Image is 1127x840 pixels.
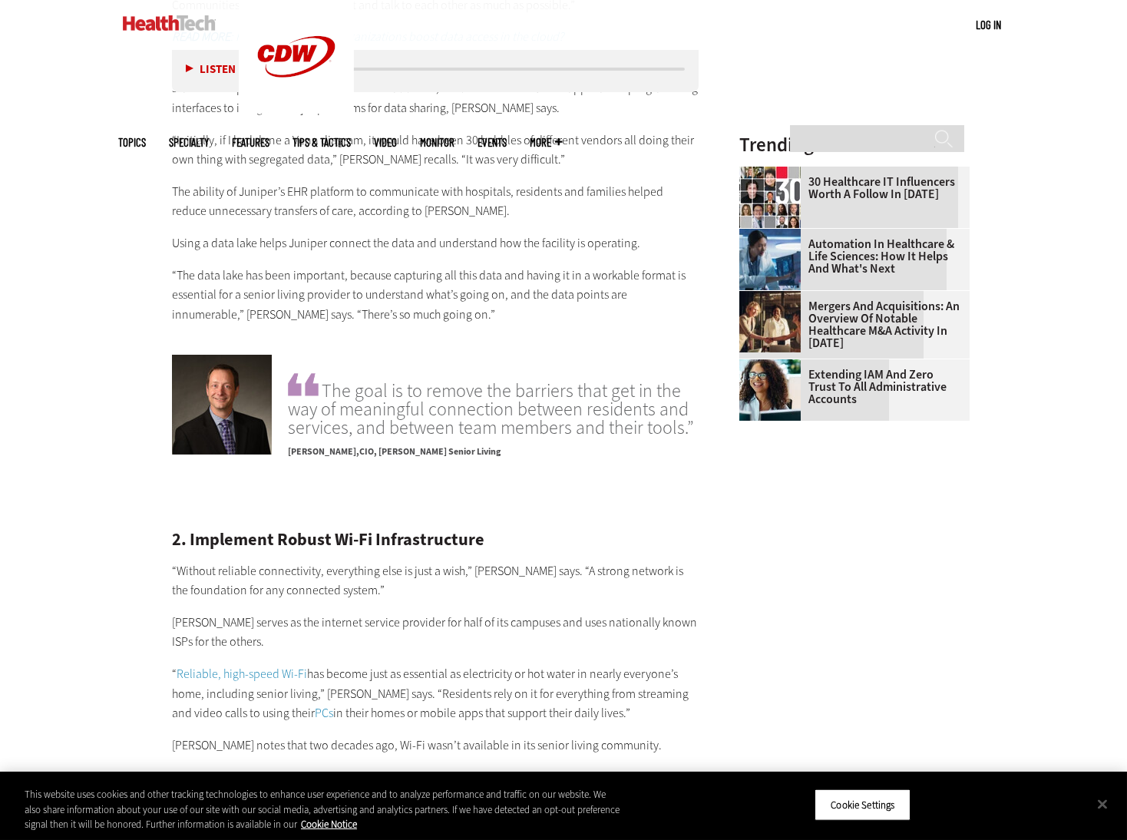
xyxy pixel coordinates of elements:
[739,359,808,372] a: Administrative assistant
[739,167,801,228] img: collage of influencers
[301,818,357,831] a: More information about your privacy
[172,561,699,600] p: “Without reliable connectivity, everything else is just a wish,” [PERSON_NAME] says. “A strong ne...
[172,233,699,253] p: Using a data lake helps Juniper connect the data and understand how the facility is operating.
[739,229,801,290] img: medical researchers looks at images on a monitor in a lab
[739,167,808,179] a: collage of influencers
[739,369,960,405] a: Extending IAM and Zero Trust to All Administrative Accounts
[232,137,269,148] a: Features
[739,176,960,200] a: 30 Healthcare IT Influencers Worth a Follow in [DATE]
[739,291,801,352] img: business leaders shake hands in conference room
[739,229,808,241] a: medical researchers looks at images on a monitor in a lab
[172,355,272,455] img: Hans Keller, CIO, Erickson Senior Living
[172,736,699,756] p: [PERSON_NAME] notes that two decades ago, Wi-Fi wasn’t available in its senior living community.
[478,137,507,148] a: Events
[172,767,699,806] p: “That was really important to set up in a manner by which you could be safe and operate in a way ...
[172,266,699,325] p: “The data lake has been important, because capturing all this data and having it in a workable fo...
[288,445,359,458] span: [PERSON_NAME]
[739,300,960,349] a: Mergers and Acquisitions: An Overview of Notable Healthcare M&A Activity in [DATE]
[288,437,699,459] p: CIO, [PERSON_NAME] Senior Living
[169,137,209,148] span: Specialty
[177,666,307,682] a: Reliable, high-speed Wi-Fi
[976,18,1001,31] a: Log in
[374,137,397,148] a: Video
[1086,787,1119,821] button: Close
[239,101,354,117] a: CDW
[739,359,801,421] img: Administrative assistant
[292,137,351,148] a: Tips & Tactics
[815,789,911,821] button: Cookie Settings
[976,17,1001,33] div: User menu
[288,370,699,437] span: The goal is to remove the barriers that get in the way of meaningful connection between residents...
[172,664,699,723] p: “ has become just as essential as electricity or hot water in nearly everyone’s home, including s...
[172,613,699,652] p: [PERSON_NAME] serves as the internet service provider for half of its campuses and uses nationall...
[172,182,699,221] p: The ability of Juniper’s EHR platform to communicate with hospitals, residents and families helpe...
[172,531,699,548] h2: 2. Implement Robust Wi-Fi Infrastructure
[739,238,960,275] a: Automation in Healthcare & Life Sciences: How It Helps and What's Next
[530,137,562,148] span: More
[118,137,146,148] span: Topics
[123,15,216,31] img: Home
[739,291,808,303] a: business leaders shake hands in conference room
[315,705,333,721] a: PCs
[25,787,620,832] div: This website uses cookies and other tracking technologies to enhance user experience and to analy...
[739,135,970,154] h3: Trending Now
[420,137,454,148] a: MonITor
